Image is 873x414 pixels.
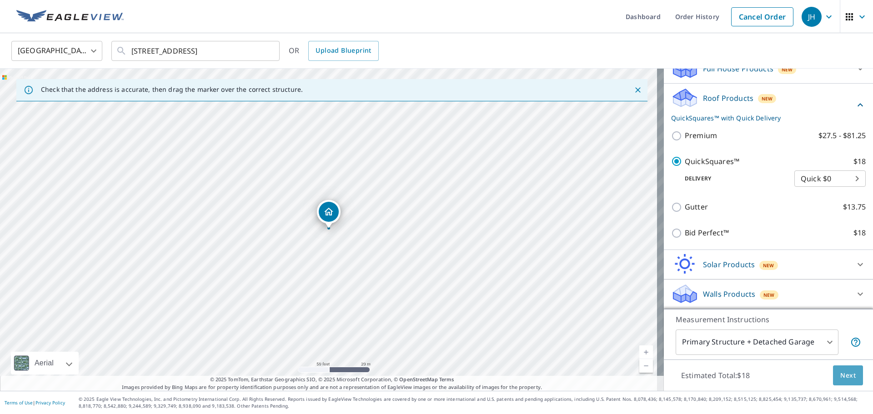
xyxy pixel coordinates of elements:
p: Walls Products [703,289,755,299]
span: New [762,95,773,102]
p: Estimated Total: $18 [674,365,757,385]
span: New [763,291,775,299]
a: Current Level 19, Zoom Out [639,359,653,373]
p: $18 [853,227,866,239]
div: Walls ProductsNew [671,283,866,305]
p: $27.5 - $81.25 [818,130,866,141]
div: Full House ProductsNew [671,58,866,80]
span: New [782,66,793,73]
p: Bid Perfect™ [685,227,729,239]
p: QuickSquares™ with Quick Delivery [671,113,855,123]
input: Search by address or latitude-longitude [131,38,261,64]
a: Cancel Order [731,7,793,26]
p: Measurement Instructions [676,314,861,325]
p: Full House Products [703,63,773,74]
a: Current Level 19, Zoom In [639,345,653,359]
div: Primary Structure + Detached Garage [676,329,838,355]
p: Solar Products [703,259,755,270]
div: OR [289,41,379,61]
a: Terms [439,376,454,383]
div: Aerial [11,352,79,374]
span: Upload Blueprint [316,45,371,56]
p: $18 [853,156,866,167]
p: Check that the address is accurate, then drag the marker over the correct structure. [41,85,303,94]
div: Quick $0 [794,166,866,191]
img: EV Logo [16,10,124,24]
p: © 2025 Eagle View Technologies, Inc. and Pictometry International Corp. All Rights Reserved. Repo... [79,396,868,409]
div: Aerial [32,352,56,374]
div: Dropped pin, building 1, Residential property, 11531 S Field Haven Way South Jordan, UT 84095 [317,200,341,228]
div: JH [802,7,822,27]
p: | [5,400,65,405]
p: Premium [685,130,717,141]
button: Close [632,84,644,96]
p: Roof Products [703,93,753,104]
a: Terms of Use [5,399,33,406]
a: Upload Blueprint [308,41,378,61]
a: Privacy Policy [35,399,65,406]
span: Your report will include the primary structure and a detached garage if one exists. [850,337,861,348]
p: Delivery [671,175,794,183]
span: © 2025 TomTom, Earthstar Geographics SIO, © 2025 Microsoft Corporation, © [210,376,454,384]
a: OpenStreetMap [399,376,437,383]
span: Next [840,370,856,381]
button: Next [833,365,863,386]
p: $13.75 [843,201,866,213]
p: QuickSquares™ [685,156,739,167]
div: [GEOGRAPHIC_DATA] [11,38,102,64]
span: New [763,262,774,269]
div: Roof ProductsNewQuickSquares™ with Quick Delivery [671,87,866,123]
div: Solar ProductsNew [671,254,866,275]
p: Gutter [685,201,708,213]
